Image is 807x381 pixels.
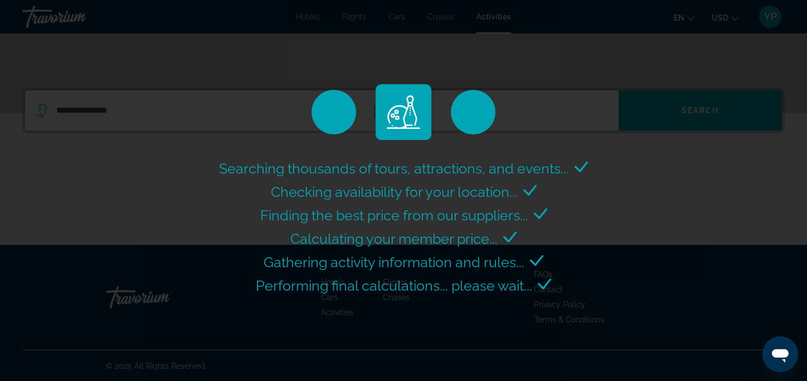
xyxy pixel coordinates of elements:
[290,230,498,247] span: Calculating your member price...
[260,207,528,224] span: Finding the best price from our suppliers...
[271,184,518,200] span: Checking availability for your location...
[256,277,532,294] span: Performing final calculations... please wait...
[219,160,569,177] span: Searching thousands of tours, attractions, and events...
[762,336,798,372] iframe: Кнопка запуска окна обмена сообщениями
[264,254,524,271] span: Gathering activity information and rules...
